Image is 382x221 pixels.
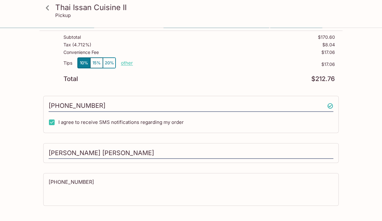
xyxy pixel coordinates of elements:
[322,43,335,48] p: $8.04
[63,76,78,82] p: Total
[55,12,71,18] p: Pickup
[58,119,184,125] span: I agree to receive SMS notifications regarding my order
[311,76,335,82] p: $212.76
[63,50,99,55] p: Convenience Fee
[318,35,335,40] p: $170.60
[63,35,81,40] p: Subtotal
[63,61,72,66] p: Tips
[90,58,103,68] button: 15%
[49,100,333,112] input: Enter phone number
[63,43,91,48] p: Tax ( 4.712% )
[321,50,335,55] p: $17.06
[121,60,133,66] button: other
[133,62,335,67] p: $17.06
[103,58,116,68] button: 20%
[49,148,333,160] input: Enter first and last name
[55,3,337,12] h3: Thai Issan Cuisine II
[49,179,333,201] textarea: [PHONE_NUMBER]
[78,58,90,68] button: 10%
